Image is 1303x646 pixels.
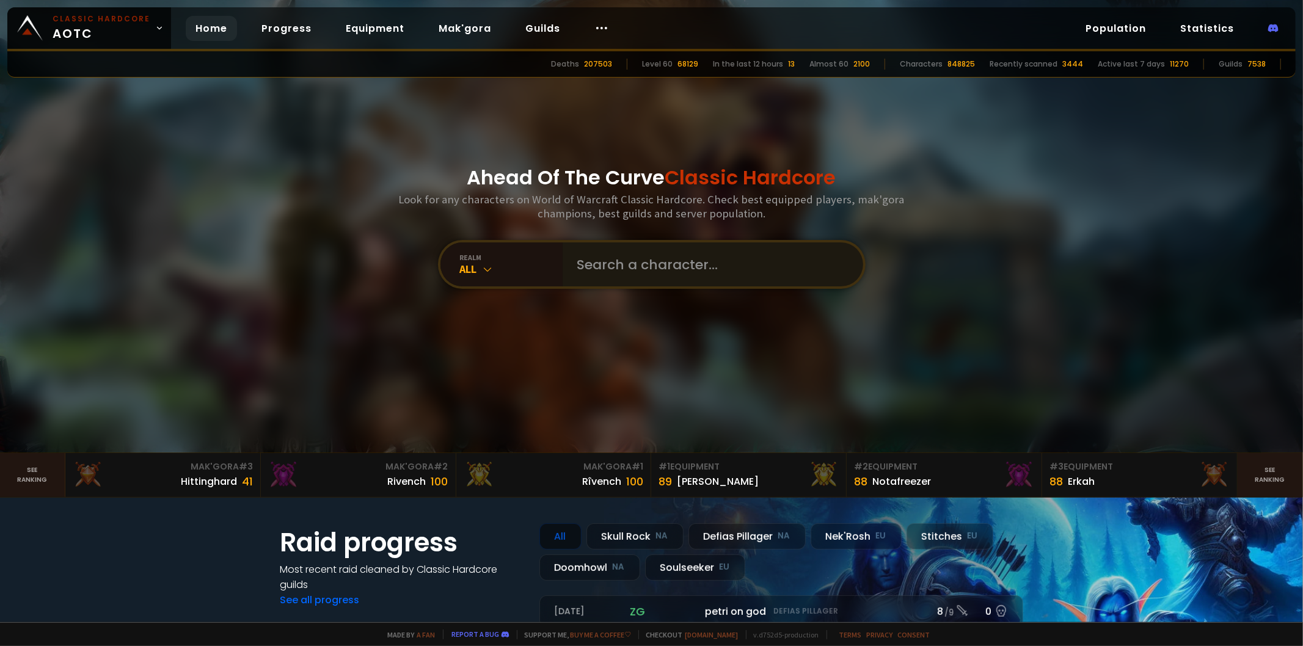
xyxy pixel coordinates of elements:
a: Terms [839,630,862,639]
h1: Raid progress [280,523,525,562]
small: EU [968,530,978,542]
div: 41 [242,473,253,490]
div: All [460,262,563,276]
div: 88 [1049,473,1063,490]
div: Equipment [854,460,1034,473]
span: # 3 [1049,460,1064,473]
a: Guilds [516,16,570,41]
div: 89 [659,473,672,490]
a: Progress [252,16,321,41]
a: Mak'Gora#2Rivench100 [261,453,456,497]
a: #2Equipment88Notafreezer [847,453,1042,497]
div: Nek'Rosh [811,523,902,550]
a: [DOMAIN_NAME] [685,630,739,639]
div: Erkah [1068,474,1095,489]
span: Support me, [517,630,631,639]
div: 7538 [1247,59,1266,70]
div: 100 [431,473,448,490]
small: Classic Hardcore [53,13,150,24]
span: # 1 [659,460,670,473]
div: Almost 60 [809,59,849,70]
div: Recently scanned [990,59,1057,70]
div: Equipment [659,460,839,473]
h4: Most recent raid cleaned by Classic Hardcore guilds [280,562,525,592]
div: Deaths [551,59,579,70]
a: Home [186,16,237,41]
div: Equipment [1049,460,1230,473]
span: # 3 [239,460,253,473]
small: EU [876,530,886,542]
span: Classic Hardcore [665,164,836,191]
span: # 2 [434,460,448,473]
div: realm [460,253,563,262]
div: Stitches [907,523,993,550]
div: Hittinghard [181,474,237,489]
span: # 1 [632,460,643,473]
div: In the last 12 hours [713,59,783,70]
a: Report a bug [452,630,500,639]
div: Doomhowl [539,554,640,581]
a: Population [1076,16,1156,41]
div: [PERSON_NAME] [677,474,759,489]
div: 2100 [853,59,870,70]
input: Search a character... [570,242,849,286]
div: Notafreezer [872,474,931,489]
a: Statistics [1170,16,1244,41]
small: EU [720,561,730,573]
div: 13 [788,59,795,70]
div: Rivench [388,474,426,489]
a: Mak'Gora#3Hittinghard41 [65,453,261,497]
h1: Ahead Of The Curve [467,163,836,192]
small: NA [656,530,668,542]
a: Equipment [336,16,414,41]
div: All [539,523,582,550]
h3: Look for any characters on World of Warcraft Classic Hardcore. Check best equipped players, mak'g... [394,192,910,220]
span: AOTC [53,13,150,43]
div: Active last 7 days [1098,59,1165,70]
a: Mak'Gora#1Rîvench100 [456,453,652,497]
a: See all progress [280,593,360,607]
a: Buy me a coffee [571,630,631,639]
div: Mak'Gora [73,460,253,473]
div: Soulseeker [645,554,745,581]
div: 11270 [1170,59,1189,70]
div: Rîvench [582,474,621,489]
div: Defias Pillager [688,523,806,550]
a: Consent [898,630,930,639]
span: v. d752d5 - production [746,630,819,639]
div: Mak'Gora [464,460,644,473]
a: a fan [417,630,436,639]
div: 68129 [677,59,698,70]
a: Classic HardcoreAOTC [7,7,171,49]
a: [DATE]zgpetri on godDefias Pillager8 /90 [539,595,1023,628]
small: NA [613,561,625,573]
div: Skull Rock [586,523,684,550]
span: Made by [381,630,436,639]
div: Mak'Gora [268,460,448,473]
span: Checkout [638,630,739,639]
a: Privacy [867,630,893,639]
div: Characters [900,59,943,70]
div: 100 [626,473,643,490]
a: #1Equipment89[PERSON_NAME] [651,453,847,497]
a: #3Equipment88Erkah [1042,453,1238,497]
a: Mak'gora [429,16,501,41]
a: Seeranking [1238,453,1303,497]
div: 88 [854,473,867,490]
div: Level 60 [642,59,673,70]
div: Guilds [1219,59,1243,70]
div: 207503 [584,59,612,70]
span: # 2 [854,460,868,473]
div: 848825 [947,59,975,70]
small: NA [778,530,790,542]
div: 3444 [1062,59,1083,70]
